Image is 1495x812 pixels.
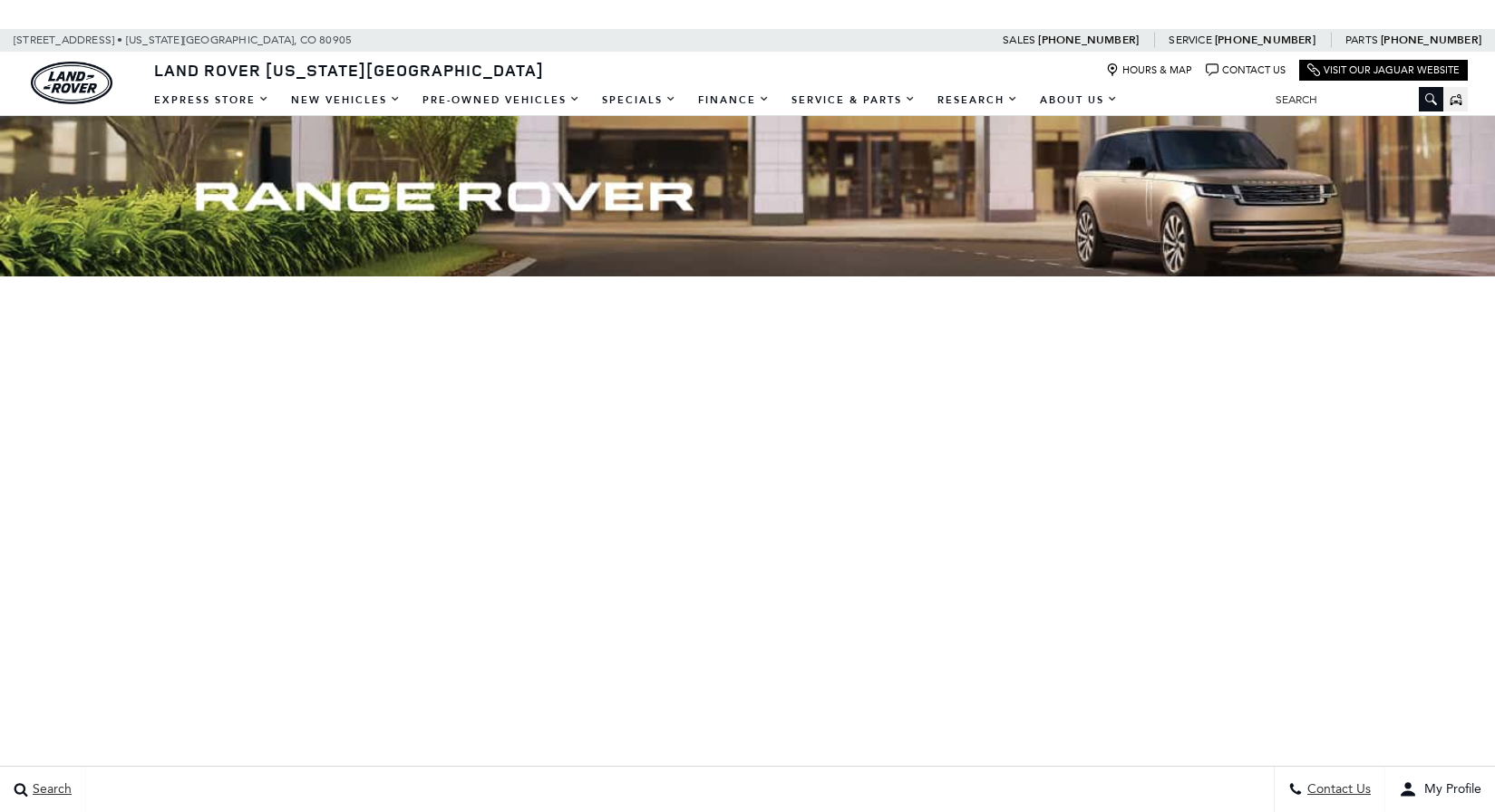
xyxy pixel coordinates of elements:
[143,84,1129,116] nav: Main Navigation
[1003,34,1035,46] span: Sales
[1417,782,1481,797] span: My Profile
[14,34,352,46] a: [STREET_ADDRESS] • [US_STATE][GEOGRAPHIC_DATA], CO 80905
[300,29,316,52] span: CO
[1345,34,1378,46] span: Parts
[1381,33,1481,47] a: [PHONE_NUMBER]
[1262,89,1443,111] input: Search
[1307,63,1460,77] a: Visit Our Jaguar Website
[1029,84,1129,116] a: About Us
[1206,63,1286,77] a: Contact Us
[1169,34,1211,46] span: Service
[1106,63,1192,77] a: Hours & Map
[126,29,297,52] span: [US_STATE][GEOGRAPHIC_DATA],
[28,782,72,797] span: Search
[1385,767,1495,812] button: user-profile-menu
[319,29,352,52] span: 80905
[412,84,591,116] a: Pre-Owned Vehicles
[591,84,687,116] a: Specials
[31,62,112,104] img: Land Rover
[1215,33,1315,47] a: [PHONE_NUMBER]
[280,84,412,116] a: New Vehicles
[927,84,1029,116] a: Research
[143,84,280,116] a: EXPRESS STORE
[687,84,781,116] a: Finance
[1303,782,1371,797] span: Contact Us
[154,59,544,81] span: Land Rover [US_STATE][GEOGRAPHIC_DATA]
[1038,33,1139,47] a: [PHONE_NUMBER]
[781,84,927,116] a: Service & Parts
[31,62,112,104] a: land-rover
[14,29,123,52] span: [STREET_ADDRESS] •
[143,59,555,81] a: Land Rover [US_STATE][GEOGRAPHIC_DATA]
